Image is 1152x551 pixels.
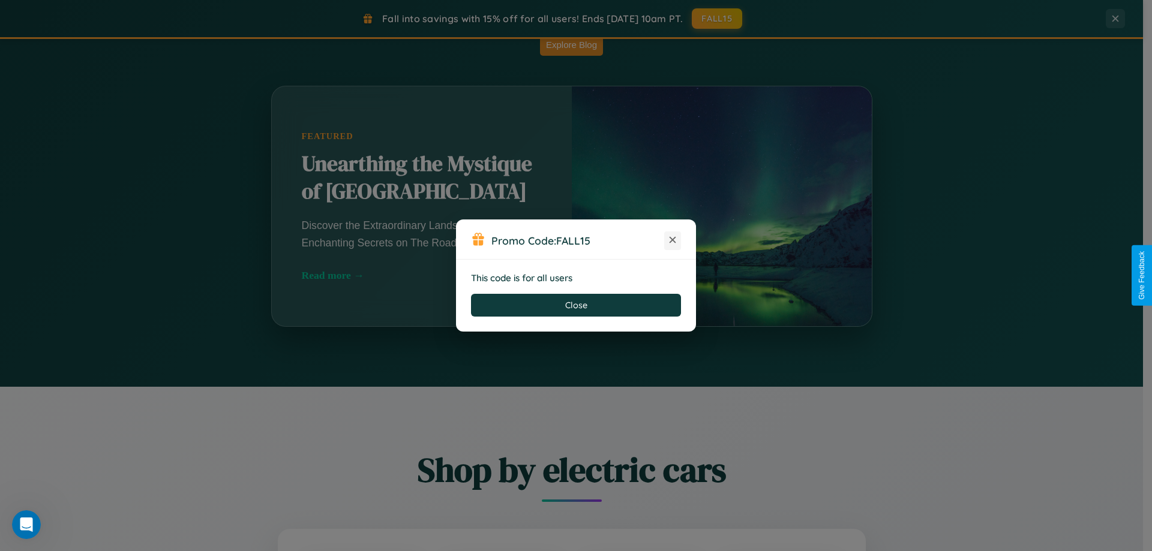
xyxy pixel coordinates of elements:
h3: Promo Code: [491,234,664,247]
button: Close [471,294,681,317]
b: FALL15 [556,234,590,247]
strong: This code is for all users [471,272,572,284]
div: Give Feedback [1138,251,1146,300]
iframe: Intercom live chat [12,510,41,539]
